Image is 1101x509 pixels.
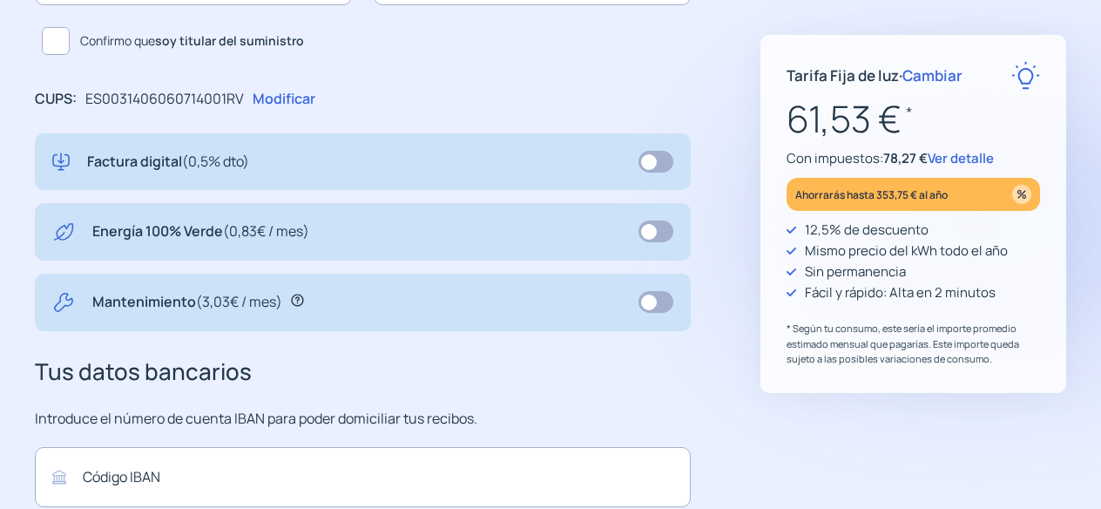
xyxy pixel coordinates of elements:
[155,32,304,49] b: soy titular del suministro
[883,149,928,167] span: 78,27 €
[52,221,75,243] img: energy-green.svg
[35,88,77,111] p: CUPS:
[805,241,1008,261] p: Mismo precio del kWh todo el año
[787,90,1040,148] p: 61,53 €
[928,149,994,167] span: Ver detalle
[35,408,691,431] p: Introduce el número de cuenta IBAN para poder domiciliar tus recibos.
[182,152,249,171] span: (0,5% dto)
[92,291,282,314] p: Mantenimiento
[87,151,249,173] p: Factura digital
[223,221,309,241] span: (0,83€ / mes)
[805,220,929,241] p: 12,5% de descuento
[787,148,1040,169] p: Con impuestos:
[902,65,963,85] span: Cambiar
[52,291,75,314] img: tool.svg
[35,354,691,390] h3: Tus datos bancarios
[196,292,282,311] span: (3,03€ / mes)
[1011,61,1040,90] img: rate-E.svg
[80,31,304,51] span: Confirmo que
[795,185,948,205] p: Ahorrarás hasta 353,75 € al año
[787,321,1040,367] p: * Según tu consumo, este sería el importe promedio estimado mensual que pagarías. Este importe qu...
[85,88,244,111] p: ES0031406060714001RV
[787,64,963,87] p: Tarifa Fija de luz ·
[1012,185,1031,204] img: percentage_icon.svg
[805,261,906,282] p: Sin permanencia
[253,88,315,111] p: Modificar
[52,151,70,173] img: digital-invoice.svg
[92,221,309,243] p: Energía 100% Verde
[805,282,996,303] p: Fácil y rápido: Alta en 2 minutos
